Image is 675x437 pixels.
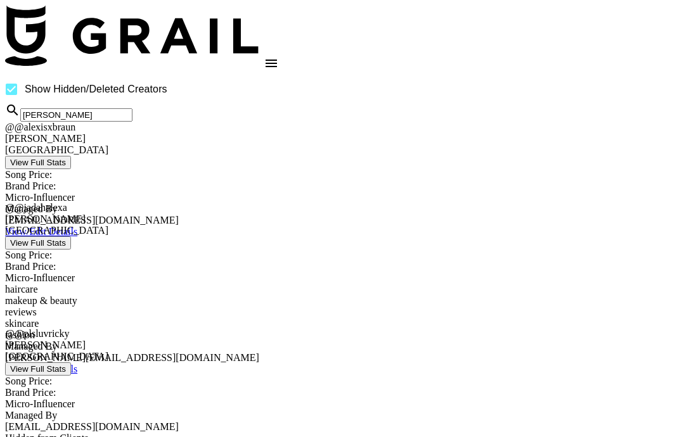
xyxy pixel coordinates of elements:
[259,51,284,76] button: open drawer
[5,225,670,236] div: [GEOGRAPHIC_DATA]
[5,236,71,250] button: View Full Stats
[5,328,670,339] div: @ @plsluvricky
[5,307,670,318] div: reviews
[5,362,71,376] button: View Full Stats
[5,284,670,295] div: haircare
[5,202,670,213] div: @ @jadahalexa
[5,213,670,225] div: [PERSON_NAME]
[5,295,670,307] div: makeup & beauty
[5,169,52,180] span: Song Price:
[5,398,670,410] div: Micro-Influencer
[5,410,670,421] div: Managed By
[25,82,167,97] span: Show Hidden/Deleted Creators
[5,376,52,386] span: Song Price:
[20,108,132,122] input: Search by User Name
[5,133,670,144] div: [PERSON_NAME]
[5,156,71,169] button: View Full Stats
[5,387,56,398] span: Brand Price:
[5,5,259,66] img: Grail Talent
[5,122,670,133] div: @ @alexisxbraun
[5,421,670,433] div: [EMAIL_ADDRESS][DOMAIN_NAME]
[5,192,670,203] div: Micro-Influencer
[5,339,670,351] div: [PERSON_NAME]
[5,351,670,362] div: [GEOGRAPHIC_DATA]
[5,144,670,156] div: [GEOGRAPHIC_DATA]
[5,180,56,191] span: Brand Price:
[5,318,670,329] div: skincare
[5,250,52,260] span: Song Price:
[5,272,670,284] div: Micro-Influencer
[5,261,56,272] span: Brand Price:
